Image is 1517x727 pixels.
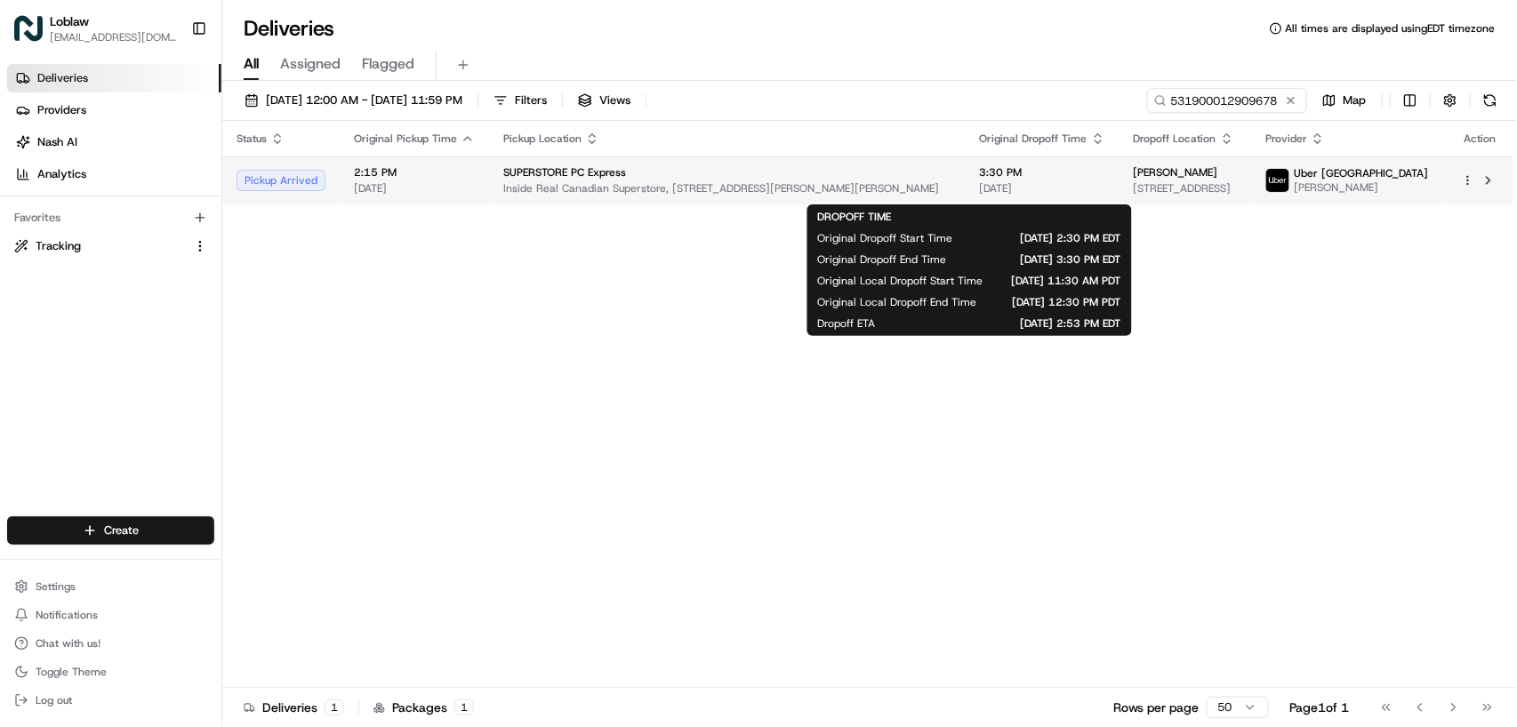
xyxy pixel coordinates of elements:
[362,53,414,75] span: Flagged
[244,53,259,75] span: All
[18,170,50,202] img: 1736555255976-a54dd68f-1ca7-489b-9aae-adbdc363a1c4
[1294,166,1428,180] span: Uber [GEOGRAPHIC_DATA]
[163,276,199,290] span: [DATE]
[818,252,947,267] span: Original Dropoff End Time
[818,210,892,224] span: DROPOFF TIME
[7,204,214,232] div: Favorites
[80,170,292,188] div: Start new chat
[904,316,1121,331] span: [DATE] 2:53 PM EDT
[18,259,46,287] img: Loblaw 12 agents
[36,579,76,594] span: Settings
[153,276,159,290] span: •
[50,30,177,44] button: [EMAIL_ADDRESS][DOMAIN_NAME]
[7,232,214,260] button: Tracking
[7,688,214,713] button: Log out
[11,390,143,422] a: 📗Knowledge Base
[1266,169,1289,192] img: uber-new-logo.jpeg
[36,238,81,254] span: Tracking
[982,231,1121,245] span: [DATE] 2:30 PM EDT
[7,64,221,92] a: Deliveries
[354,181,475,196] span: [DATE]
[36,636,100,651] span: Chat with us!
[18,307,46,335] img: Liam S.
[1314,88,1375,113] button: Map
[266,92,462,108] span: [DATE] 12:00 AM - [DATE] 11:59 PM
[244,14,334,43] h1: Deliveries
[37,170,69,202] img: 1755196953914-cd9d9cba-b7f7-46ee-b6f5-75ff69acacf5
[454,699,474,715] div: 1
[1134,165,1218,180] span: [PERSON_NAME]
[157,324,194,338] span: [DATE]
[14,238,186,254] a: Tracking
[104,523,139,539] span: Create
[237,132,267,146] span: Status
[325,699,344,715] div: 1
[7,160,221,188] a: Analytics
[280,53,341,75] span: Assigned
[18,399,32,413] div: 📗
[503,165,626,180] span: SUPERSTORE PC Express
[150,399,165,413] div: 💻
[818,295,977,309] span: Original Local Dropoff End Time
[7,603,214,627] button: Notifications
[37,70,88,86] span: Deliveries
[975,252,1121,267] span: [DATE] 3:30 PM EDT
[148,324,154,338] span: •
[1006,295,1121,309] span: [DATE] 12:30 PM PDT
[37,102,86,118] span: Providers
[125,440,215,454] a: Powered byPylon
[1134,181,1238,196] span: [STREET_ADDRESS]
[55,324,144,338] span: [PERSON_NAME]
[1290,699,1350,716] div: Page 1 of 1
[36,693,72,707] span: Log out
[599,92,630,108] span: Views
[486,88,555,113] button: Filters
[1478,88,1503,113] button: Refresh
[37,134,77,150] span: Nash AI
[18,231,119,245] div: Past conversations
[14,14,43,43] img: Loblaw
[1462,132,1499,146] div: Action
[1012,274,1121,288] span: [DATE] 11:30 AM PDT
[7,7,184,50] button: LoblawLoblaw[EMAIL_ADDRESS][DOMAIN_NAME]
[818,316,876,331] span: Dropoff ETA
[7,659,214,684] button: Toggle Theme
[36,608,98,622] span: Notifications
[7,631,214,656] button: Chat with us!
[7,128,221,156] a: Nash AI
[515,92,547,108] span: Filters
[503,181,951,196] span: Inside Real Canadian Superstore, [STREET_ADDRESS][PERSON_NAME][PERSON_NAME]
[1265,132,1307,146] span: Provider
[302,175,324,196] button: Start new chat
[55,276,149,290] span: Loblaw 12 agents
[980,165,1105,180] span: 3:30 PM
[503,132,582,146] span: Pickup Location
[18,71,324,100] p: Welcome 👋
[980,132,1088,146] span: Original Dropoff Time
[1134,132,1216,146] span: Dropoff Location
[818,231,953,245] span: Original Dropoff Start Time
[37,166,86,182] span: Analytics
[1286,21,1496,36] span: All times are displayed using EDT timezone
[7,516,214,545] button: Create
[36,324,50,339] img: 1736555255976-a54dd68f-1ca7-489b-9aae-adbdc363a1c4
[46,115,293,133] input: Clear
[980,181,1105,196] span: [DATE]
[570,88,638,113] button: Views
[80,188,245,202] div: We're available if you need us!
[18,18,53,53] img: Nash
[1344,92,1367,108] span: Map
[1113,699,1200,716] p: Rows per page
[50,12,89,30] button: Loblaw
[7,574,214,599] button: Settings
[373,699,474,716] div: Packages
[354,165,475,180] span: 2:15 PM
[168,397,285,415] span: API Documentation
[276,228,324,249] button: See all
[1294,180,1428,195] span: [PERSON_NAME]
[818,274,983,288] span: Original Local Dropoff Start Time
[237,88,470,113] button: [DATE] 12:00 AM - [DATE] 11:59 PM
[36,397,136,415] span: Knowledge Base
